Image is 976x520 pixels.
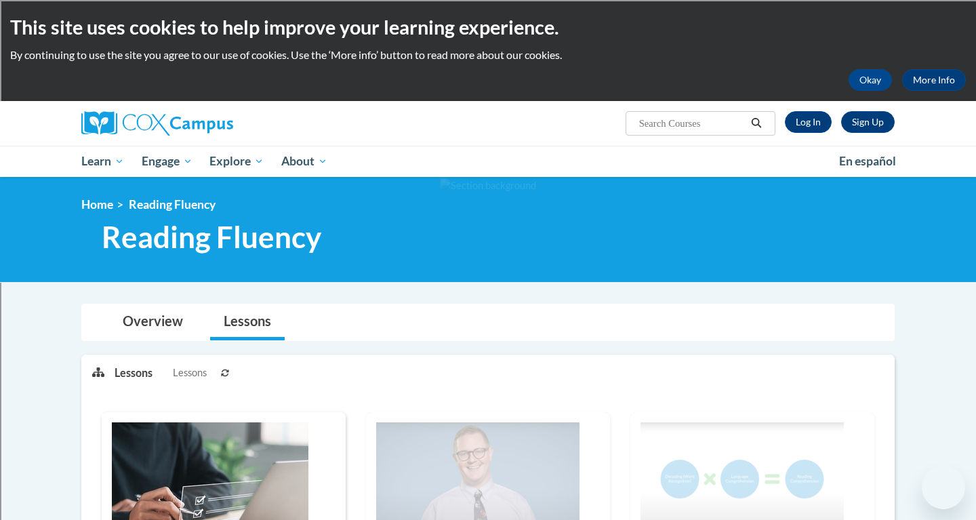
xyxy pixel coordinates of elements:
[281,153,327,169] span: About
[209,153,264,169] span: Explore
[73,146,133,177] a: Learn
[272,146,336,177] a: About
[839,154,896,168] span: En español
[841,111,895,133] a: Register
[81,111,233,136] img: Cox Campus
[142,153,192,169] span: Engage
[61,146,915,177] div: Main menu
[133,146,201,177] a: Engage
[922,466,965,509] iframe: Button to launch messaging window
[129,197,216,212] span: Reading Fluency
[440,178,536,193] img: Section background
[201,146,272,177] a: Explore
[746,115,767,132] button: Search
[102,219,321,255] span: Reading Fluency
[638,115,746,132] input: Search Courses
[81,197,113,212] a: Home
[830,147,905,176] a: En español
[785,111,832,133] a: Log In
[81,111,339,136] a: Cox Campus
[81,153,124,169] span: Learn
